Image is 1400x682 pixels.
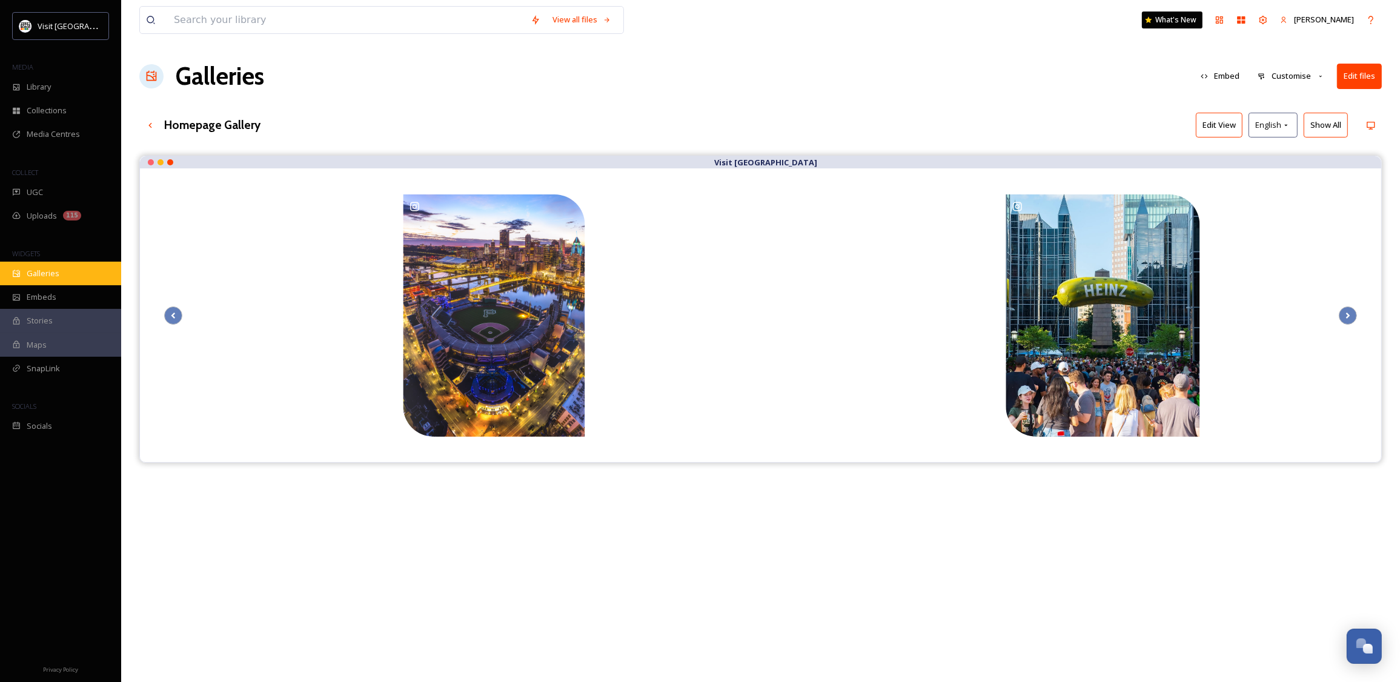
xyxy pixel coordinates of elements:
a: Galleries [176,58,264,94]
button: Open Chat [1347,629,1382,664]
input: Search your library [168,7,525,33]
span: Maps [27,339,47,351]
span: Galleries [27,268,59,279]
span: WIDGETS [12,249,40,258]
button: Embed [1195,64,1246,88]
span: SnapLink [27,363,60,374]
a: What's New [1142,12,1203,28]
a: View all files [546,8,617,31]
span: Uploads [27,210,57,222]
span: Socials [27,420,52,432]
span: Library [27,81,51,93]
span: Stories [27,315,53,326]
button: Customise [1252,64,1331,88]
strong: Visit [GEOGRAPHIC_DATA] [715,157,818,168]
span: Embeds [27,291,56,303]
span: Collections [27,105,67,116]
span: English [1255,119,1281,131]
span: Privacy Policy [43,666,78,674]
div: 115 [63,211,81,220]
button: Show All [1304,113,1348,137]
a: [PERSON_NAME] [1274,8,1360,31]
span: MEDIA [12,62,33,71]
span: Media Centres [27,128,80,140]
h3: Homepage Gallery [164,116,260,134]
span: Visit [GEOGRAPHIC_DATA] [38,20,131,31]
span: UGC [27,187,43,198]
button: Edit View [1196,113,1242,137]
img: unnamed.jpg [19,20,32,32]
span: [PERSON_NAME] [1294,14,1354,25]
a: Privacy Policy [43,661,78,676]
button: Edit files [1337,64,1382,88]
span: SOCIALS [12,402,36,411]
span: COLLECT [12,168,38,177]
